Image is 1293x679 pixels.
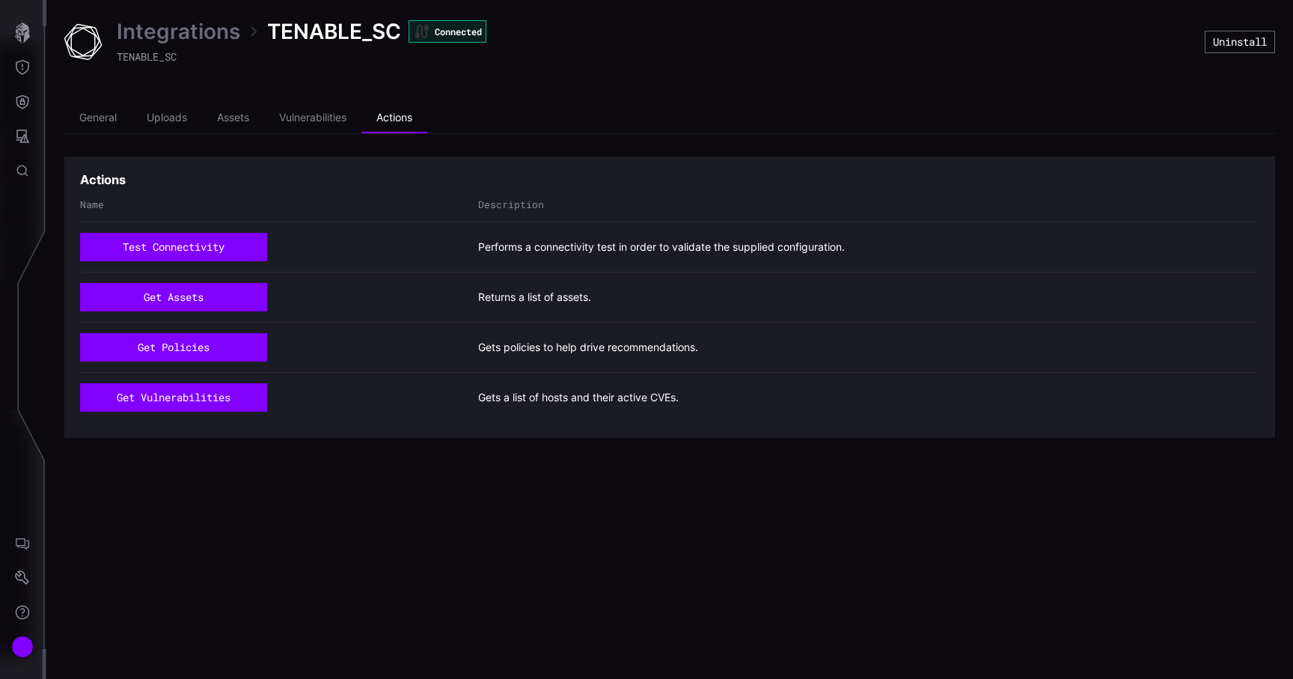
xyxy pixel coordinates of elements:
[117,49,177,64] span: TENABLE_SC
[361,103,427,133] li: Actions
[80,172,126,188] h3: Actions
[478,240,845,254] span: Performs a connectivity test in order to validate the supplied configuration.
[80,333,267,362] button: get policies
[80,283,267,311] button: get assets
[1205,31,1275,53] button: Uninstall
[117,18,240,45] a: Integrations
[64,103,132,133] li: General
[80,383,267,412] button: get vulnerabilities
[267,18,401,45] span: TENABLE_SC
[80,198,471,211] div: Name
[64,23,102,61] img: Tenable SC
[478,198,1259,211] div: Description
[132,103,202,133] li: Uploads
[264,103,361,133] li: Vulnerabilities
[409,20,486,43] div: Connected
[478,391,679,404] span: Gets a list of hosts and their active CVEs.
[202,103,264,133] li: Assets
[80,233,267,261] button: test connectivity
[478,290,591,304] span: Returns a list of assets.
[478,341,698,354] span: Gets policies to help drive recommendations.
